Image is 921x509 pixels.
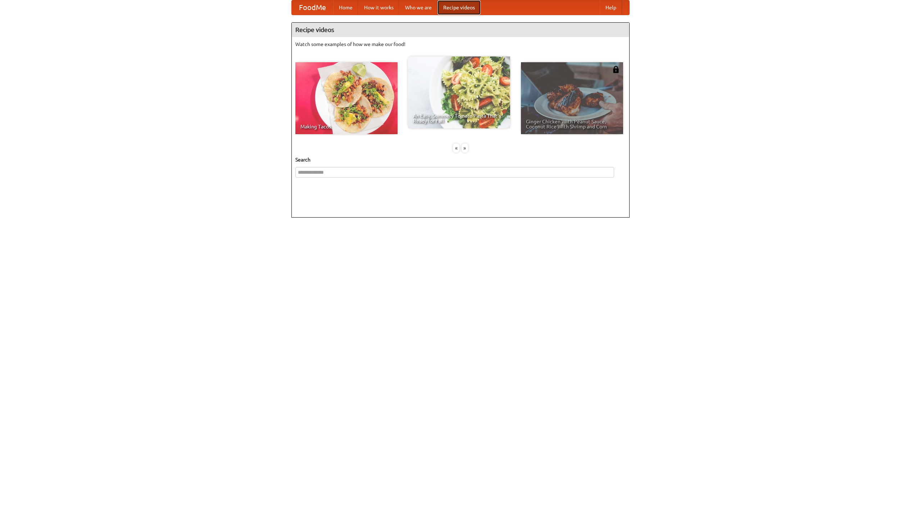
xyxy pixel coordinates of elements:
div: » [462,144,468,153]
span: Making Tacos [300,124,393,129]
a: Recipe videos [437,0,481,15]
img: 483408.png [612,66,620,73]
h4: Recipe videos [292,23,629,37]
a: FoodMe [292,0,333,15]
p: Watch some examples of how we make our food! [295,41,626,48]
a: Making Tacos [295,62,398,134]
a: Who we are [399,0,437,15]
a: How it works [358,0,399,15]
a: An Easy, Summery Tomato Pasta That's Ready for Fall [408,56,510,128]
span: An Easy, Summery Tomato Pasta That's Ready for Fall [413,113,505,123]
a: Home [333,0,358,15]
div: « [453,144,459,153]
a: Help [600,0,622,15]
h5: Search [295,156,626,163]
